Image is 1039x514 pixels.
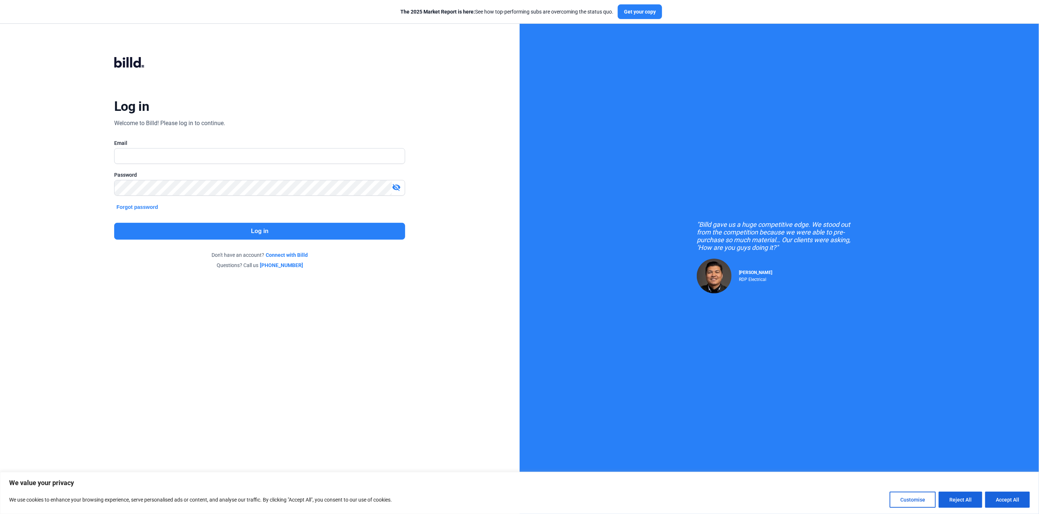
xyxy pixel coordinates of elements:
[114,223,405,240] button: Log in
[739,275,772,282] div: RDP Electrical
[697,259,732,293] img: Raul Pacheco
[400,9,475,15] span: The 2025 Market Report is here:
[114,251,405,259] div: Don't have an account?
[392,183,401,192] mat-icon: visibility_off
[260,262,303,269] a: [PHONE_NUMBER]
[890,492,936,508] button: Customise
[9,479,1030,487] p: We value your privacy
[939,492,982,508] button: Reject All
[114,98,149,115] div: Log in
[618,4,662,19] button: Get your copy
[739,270,772,275] span: [PERSON_NAME]
[985,492,1030,508] button: Accept All
[266,251,308,259] a: Connect with Billd
[114,119,225,128] div: Welcome to Billd! Please log in to continue.
[697,221,862,251] div: "Billd gave us a huge competitive edge. We stood out from the competition because we were able to...
[114,262,405,269] div: Questions? Call us
[114,171,405,179] div: Password
[400,8,613,15] div: See how top-performing subs are overcoming the status quo.
[114,139,405,147] div: Email
[114,203,160,211] button: Forgot password
[9,495,392,504] p: We use cookies to enhance your browsing experience, serve personalised ads or content, and analys...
